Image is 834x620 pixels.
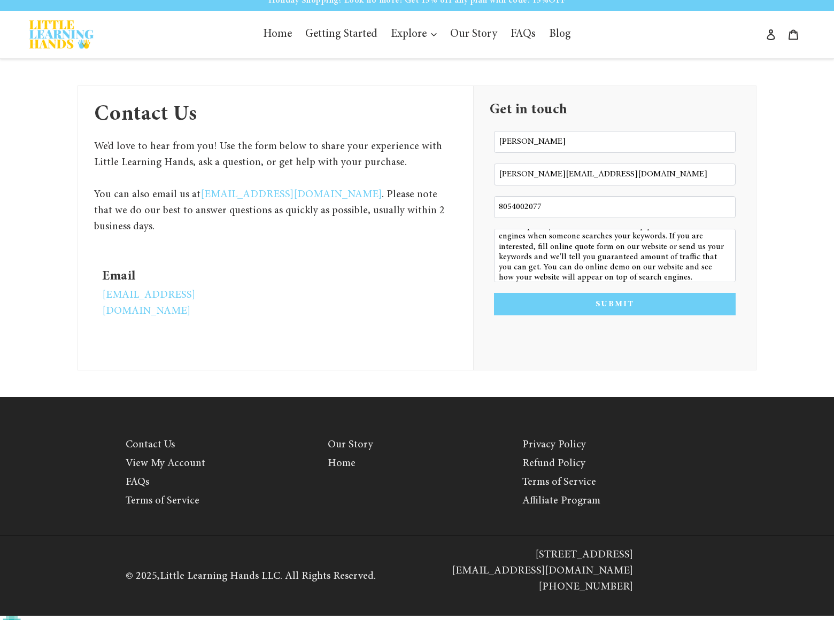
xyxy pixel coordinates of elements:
[490,102,568,119] span: Get in touch
[102,290,195,316] a: [EMAIL_ADDRESS][DOMAIN_NAME]
[385,25,442,45] button: Explore
[305,29,377,41] span: Getting Started
[522,458,585,469] a: Refund Policy
[160,571,280,582] a: Little Learning Hands LLC
[200,189,382,200] a: [EMAIL_ADDRESS][DOMAIN_NAME]
[391,29,427,41] span: Explore
[522,495,600,506] a: Affiliate Program
[505,25,541,45] a: FAQs
[538,582,633,592] a: [PHONE_NUMBER]
[126,568,376,584] div: © 2025, . All Rights Reserved.
[450,29,497,41] span: Our Story
[549,29,571,41] span: Blog
[126,458,205,469] a: View My Account
[94,102,197,128] span: Contact Us
[328,458,356,469] a: Home
[511,29,536,41] span: FAQs
[494,293,736,315] button: SUBMIT
[300,25,383,45] a: Getting Started
[452,547,633,595] p: [STREET_ADDRESS]
[494,164,736,185] input: Please type in your email...
[126,439,175,450] a: Contact Us
[494,196,736,218] input: Please type in your phone number...
[494,131,736,153] input: Please type in your name...
[522,477,596,487] a: Terms of Service
[102,269,136,285] span: Email
[126,495,199,506] a: Terms of Service
[126,477,149,487] a: FAQs
[544,25,576,45] a: Blog
[258,25,297,45] a: Home
[445,25,503,45] a: Our Story
[452,565,633,576] a: [EMAIL_ADDRESS][DOMAIN_NAME]
[328,439,373,450] a: Our Story
[29,20,94,49] img: Little Learning Hands
[522,439,586,450] a: Privacy Policy
[263,29,292,41] span: Home
[94,138,457,235] span: We’d love to hear from you! Use the form below to share your experience with Little Learning Hand...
